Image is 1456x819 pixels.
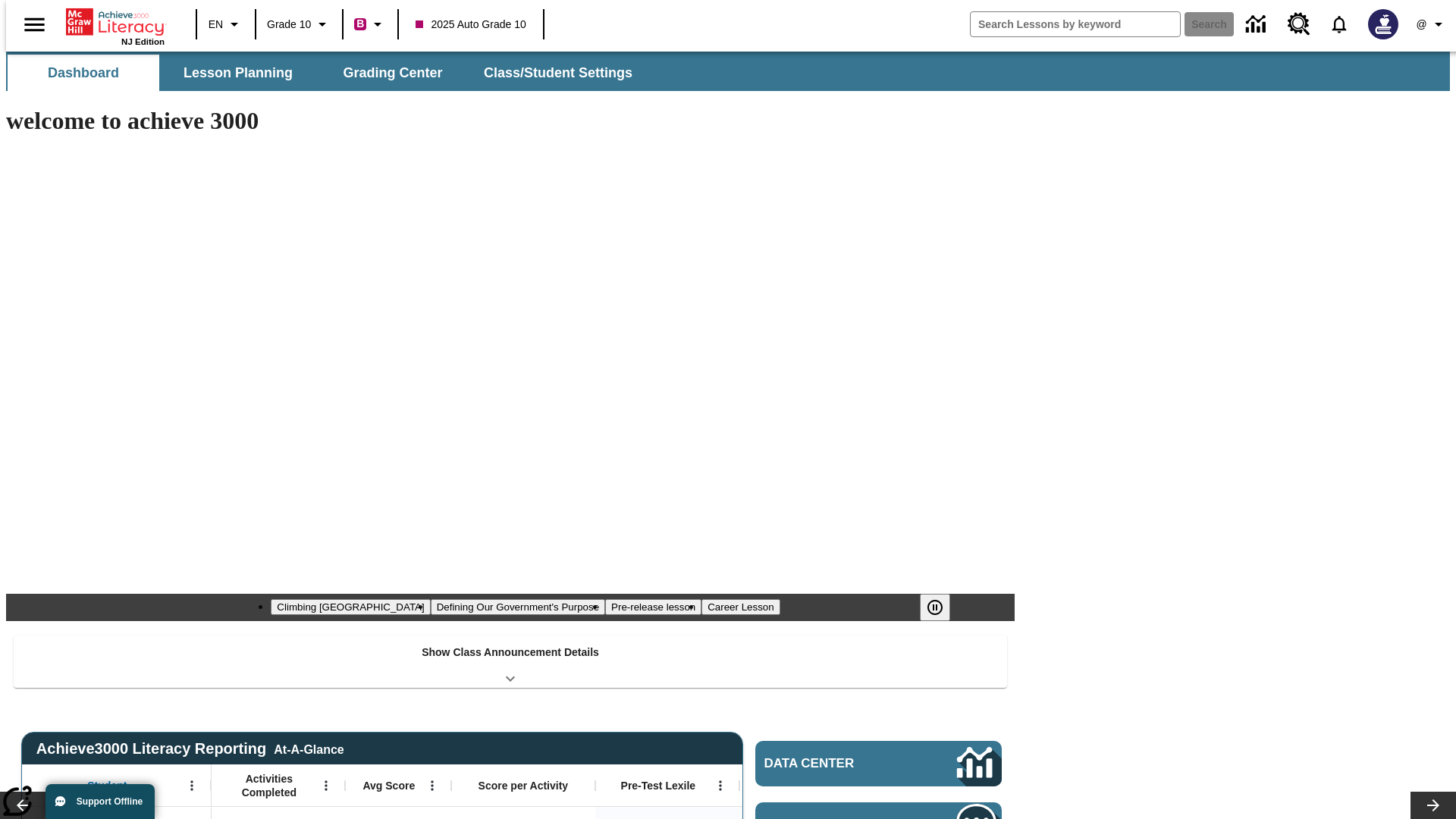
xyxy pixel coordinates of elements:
img: Avatar [1368,9,1398,39]
button: Open Menu [315,774,337,797]
button: Open Menu [180,774,203,797]
div: SubNavbar [6,52,1450,91]
span: Pre-Test Lexile [621,779,696,792]
span: 2025 Auto Grade 10 [416,17,526,33]
span: Student [87,779,127,792]
button: Open Menu [709,774,732,797]
button: Boost Class color is violet red. Change class color [348,11,393,38]
span: Score per Activity [479,779,569,792]
span: EN [209,17,223,33]
span: Grade 10 [267,17,311,33]
a: Data Center [755,741,1002,786]
span: @ [1416,17,1426,33]
span: NJ Edition [121,37,165,46]
button: Slide 1 Climbing Mount Tai [271,599,430,615]
span: B [356,14,364,33]
span: Activities Completed [219,772,319,799]
a: Notifications [1319,5,1359,44]
button: Slide 2 Defining Our Government's Purpose [431,599,605,615]
button: Profile/Settings [1407,11,1456,38]
button: Grade: Grade 10, Select a grade [261,11,337,38]
button: Grading Center [317,55,469,91]
button: Lesson Planning [162,55,314,91]
button: Lesson carousel, Next [1410,792,1456,819]
div: Show Class Announcement Details [14,635,1007,688]
span: Data Center [764,756,906,771]
div: Home [66,5,165,46]
button: Slide 3 Pre-release lesson [605,599,701,615]
div: Pause [920,594,965,621]
button: Open side menu [12,2,57,47]
p: Show Class Announcement Details [422,645,599,661]
button: Pause [920,594,950,621]
button: Select a new avatar [1359,5,1407,44]
a: Data Center [1237,4,1279,45]
span: Support Offline [77,796,143,807]
input: search field [971,12,1180,36]
button: Dashboard [8,55,159,91]
h1: welcome to achieve 3000 [6,107,1015,135]
button: Class/Student Settings [472,55,645,91]
div: At-A-Glance [274,740,344,757]
button: Open Menu [421,774,444,797]
div: SubNavbar [6,55,646,91]
span: Avg Score [362,779,415,792]
a: Resource Center, Will open in new tab [1279,4,1319,45]
button: Slide 4 Career Lesson [701,599,780,615]
button: Language: EN, Select a language [202,11,250,38]
span: Achieve3000 Literacy Reporting [36,740,344,758]
a: Home [66,7,165,37]
button: Support Offline [45,784,155,819]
